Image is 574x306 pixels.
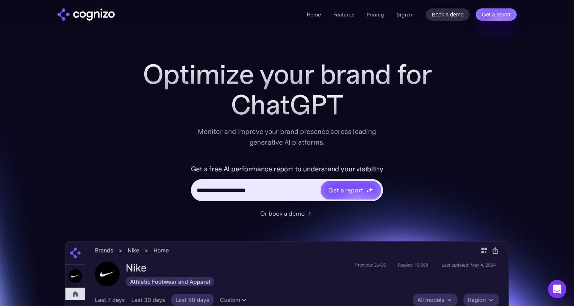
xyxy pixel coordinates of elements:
form: Hero URL Input Form [191,163,383,205]
div: Get a report [328,186,363,195]
a: home [57,8,115,21]
a: Get a reportstarstarstar [320,180,382,200]
div: ChatGPT [134,90,440,120]
div: Open Intercom Messenger [548,280,566,298]
div: Or book a demo [260,209,305,218]
h1: Optimize your brand for [134,59,440,90]
a: Or book a demo [260,209,314,218]
img: star [368,187,373,192]
img: star [366,190,369,193]
img: cognizo logo [57,8,115,21]
div: Monitor and improve your brand presence across leading generative AI platforms. [193,126,381,148]
a: Sign in [396,10,414,19]
a: Book a demo [426,8,470,21]
a: Get a report [476,8,517,21]
a: Features [333,11,354,18]
label: Get a free AI performance report to understand your visibility [191,163,383,175]
img: star [366,187,367,189]
a: Pricing [367,11,384,18]
a: Home [307,11,321,18]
